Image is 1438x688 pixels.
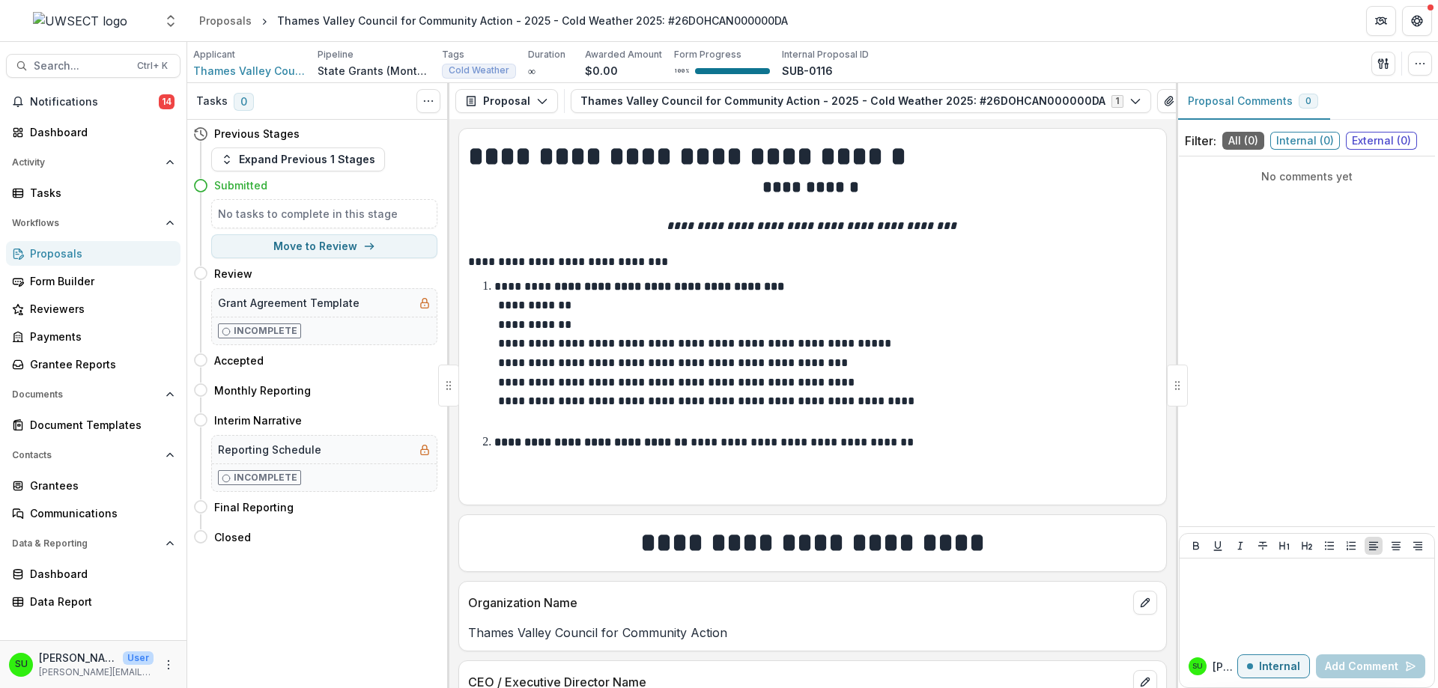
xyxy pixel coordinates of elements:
div: Grantee Reports [30,356,169,372]
a: Dashboard [6,561,180,586]
span: Cold Weather [449,65,509,76]
p: Internal [1259,660,1300,673]
button: Underline [1209,537,1227,555]
div: Dashboard [30,124,169,140]
p: User [123,651,154,665]
p: SUB-0116 [782,63,833,79]
p: Duration [528,48,565,61]
span: All ( 0 ) [1222,132,1264,150]
button: View Attached Files [1157,89,1181,113]
h5: Grant Agreement Template [218,295,359,311]
button: Open Documents [6,383,180,407]
div: Dashboard [30,566,169,582]
button: Heading 1 [1275,537,1293,555]
button: Open Data & Reporting [6,532,180,555]
button: Thames Valley Council for Community Action - 2025 - Cold Weather 2025: #26DOHCAN000000DA1 [571,89,1151,113]
button: Proposal [455,89,558,113]
button: Align Center [1387,537,1405,555]
p: [PERSON_NAME][EMAIL_ADDRESS][PERSON_NAME][DOMAIN_NAME] [39,666,154,679]
div: Proposals [199,13,252,28]
a: Document Templates [6,413,180,437]
nav: breadcrumb [193,10,794,31]
a: Grantee Reports [6,352,180,377]
span: Activity [12,157,160,168]
h4: Closed [214,529,251,545]
button: Align Right [1409,537,1427,555]
button: Italicize [1231,537,1249,555]
span: Documents [12,389,160,400]
a: Reviewers [6,296,180,321]
button: Heading 2 [1298,537,1316,555]
p: Internal Proposal ID [782,48,869,61]
div: Scott Umbel [15,660,28,669]
p: $0.00 [585,63,618,79]
button: Align Left [1365,537,1383,555]
button: Open Activity [6,150,180,174]
p: No comments yet [1185,168,1429,184]
button: Move to Review [211,234,437,258]
div: Scott Umbel [1192,663,1203,670]
div: Proposals [30,246,169,261]
span: Workflows [12,218,160,228]
h3: Tasks [196,95,228,108]
a: Proposals [6,241,180,266]
div: Payments [30,329,169,344]
span: Contacts [12,450,160,460]
p: 100 % [674,66,689,76]
div: Communications [30,505,169,521]
h4: Previous Stages [214,126,300,141]
button: Add Comment [1316,654,1425,678]
h4: Review [214,266,252,281]
div: Form Builder [30,273,169,289]
button: Proposal Comments [1176,83,1330,120]
h5: Reporting Schedule [218,442,321,457]
a: Grantees [6,473,180,498]
button: Notifications14 [6,90,180,114]
button: Ordered List [1342,537,1360,555]
div: Reviewers [30,301,169,317]
button: Get Help [1402,6,1432,36]
span: 0 [234,93,254,111]
button: Partners [1366,6,1396,36]
p: Incomplete [234,471,297,484]
a: Dashboard [6,120,180,144]
p: Incomplete [234,324,297,338]
div: Thames Valley Council for Community Action - 2025 - Cold Weather 2025: #26DOHCAN000000DA [277,13,788,28]
div: Ctrl + K [134,58,171,74]
span: External ( 0 ) [1346,132,1417,150]
a: Communications [6,501,180,526]
span: Internal ( 0 ) [1270,132,1340,150]
h4: Submitted [214,177,267,193]
div: Document Templates [30,417,169,433]
p: ∞ [528,63,536,79]
a: Tasks [6,180,180,205]
button: More [160,656,178,674]
p: Form Progress [674,48,741,61]
a: Form Builder [6,269,180,293]
p: [PERSON_NAME] [1213,659,1237,675]
span: Data & Reporting [12,538,160,549]
h4: Monthly Reporting [214,383,311,398]
button: edit [1133,591,1157,615]
button: Strike [1254,537,1272,555]
span: Search... [34,60,128,73]
button: Expand Previous 1 Stages [211,147,385,171]
div: Data Report [30,594,169,609]
a: Data Report [6,589,180,614]
button: Open Contacts [6,443,180,467]
h4: Interim Narrative [214,413,302,428]
button: Search... [6,54,180,78]
button: Open Workflows [6,211,180,235]
span: Notifications [30,96,159,109]
span: Thames Valley Council for Community Action [193,63,306,79]
button: Toggle View Cancelled Tasks [416,89,440,113]
h4: Final Reporting [214,499,294,515]
button: Internal [1237,654,1310,678]
p: Organization Name [468,594,1127,612]
h4: Accepted [214,353,264,368]
p: Tags [442,48,464,61]
p: [PERSON_NAME] [39,650,117,666]
p: State Grants (Monthly) [318,63,430,79]
p: Filter: [1185,132,1216,150]
h5: No tasks to complete in this stage [218,206,431,222]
